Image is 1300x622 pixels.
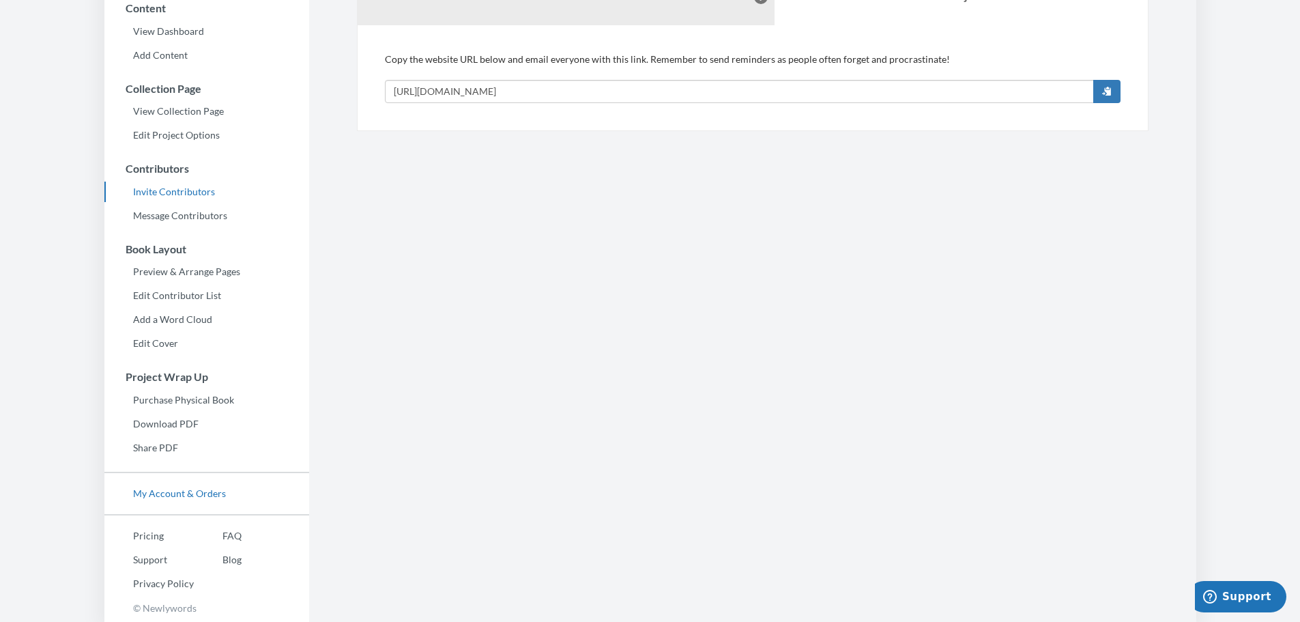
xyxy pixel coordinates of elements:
[1195,581,1286,615] iframe: Opens a widget where you can chat to one of our agents
[104,414,309,434] a: Download PDF
[104,206,309,226] a: Message Contributors
[104,182,309,202] a: Invite Contributors
[194,550,242,570] a: Blog
[104,526,194,546] a: Pricing
[104,101,309,122] a: View Collection Page
[104,550,194,570] a: Support
[105,83,309,95] h3: Collection Page
[105,2,309,14] h3: Content
[385,53,1121,103] div: Copy the website URL below and email everyone with this link. Remember to send reminders as peopl...
[104,285,309,306] a: Edit Contributor List
[194,526,242,546] a: FAQ
[104,309,309,330] a: Add a Word Cloud
[104,390,309,410] a: Purchase Physical Book
[104,597,309,619] p: © Newlywords
[105,162,309,175] h3: Contributors
[104,45,309,66] a: Add Content
[105,371,309,383] h3: Project Wrap Up
[104,574,194,594] a: Privacy Policy
[104,125,309,145] a: Edit Project Options
[105,243,309,255] h3: Book Layout
[104,333,309,354] a: Edit Cover
[104,21,309,42] a: View Dashboard
[104,261,309,282] a: Preview & Arrange Pages
[104,483,309,504] a: My Account & Orders
[104,438,309,458] a: Share PDF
